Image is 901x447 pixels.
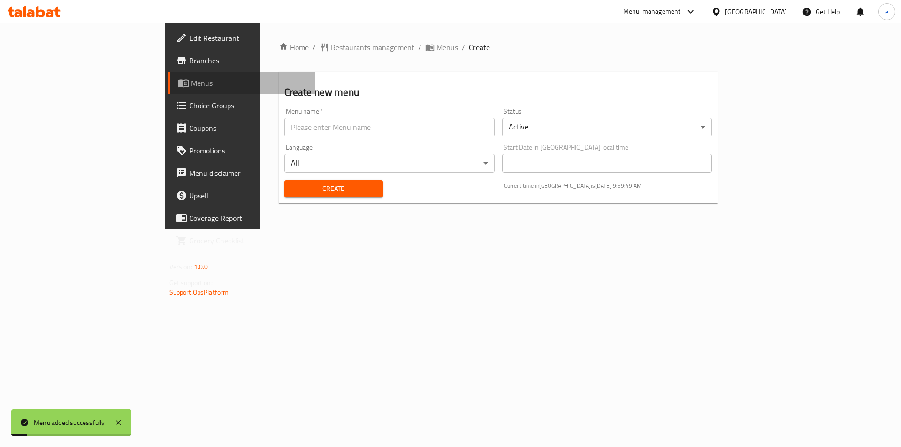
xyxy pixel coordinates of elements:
[34,417,105,428] div: Menu added successfully
[189,145,308,156] span: Promotions
[189,167,308,179] span: Menu disclaimer
[469,42,490,53] span: Create
[189,190,308,201] span: Upsell
[623,6,681,17] div: Menu-management
[189,32,308,44] span: Edit Restaurant
[725,7,787,17] div: [GEOGRAPHIC_DATA]
[168,162,315,184] a: Menu disclaimer
[169,277,213,289] span: Get support on:
[462,42,465,53] li: /
[168,27,315,49] a: Edit Restaurant
[284,154,495,173] div: All
[425,42,458,53] a: Menus
[168,49,315,72] a: Branches
[418,42,421,53] li: /
[504,182,712,190] p: Current time in [GEOGRAPHIC_DATA] is [DATE] 9:59:49 AM
[189,212,308,224] span: Coverage Report
[320,42,414,53] a: Restaurants management
[169,261,192,273] span: Version:
[331,42,414,53] span: Restaurants management
[168,184,315,207] a: Upsell
[189,122,308,134] span: Coupons
[191,77,308,89] span: Menus
[885,7,888,17] span: e
[284,118,495,136] input: Please enter Menu name
[168,72,315,94] a: Menus
[292,183,375,195] span: Create
[168,117,315,139] a: Coupons
[168,229,315,252] a: Grocery Checklist
[189,235,308,246] span: Grocery Checklist
[279,42,718,53] nav: breadcrumb
[194,261,208,273] span: 1.0.0
[502,118,712,136] div: Active
[168,207,315,229] a: Coverage Report
[168,94,315,117] a: Choice Groups
[189,55,308,66] span: Branches
[169,286,229,298] a: Support.OpsPlatform
[168,139,315,162] a: Promotions
[189,100,308,111] span: Choice Groups
[436,42,458,53] span: Menus
[284,180,383,197] button: Create
[284,85,712,99] h2: Create new menu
